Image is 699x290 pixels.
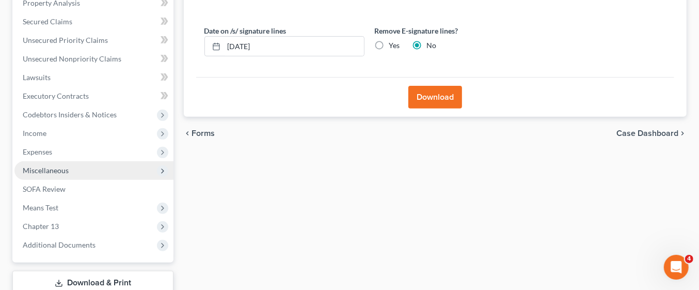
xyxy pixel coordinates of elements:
[427,40,437,51] label: No
[23,36,108,44] span: Unsecured Priority Claims
[14,68,173,87] a: Lawsuits
[664,255,689,280] iframe: Intercom live chat
[14,31,173,50] a: Unsecured Priority Claims
[204,25,287,36] label: Date on /s/ signature lines
[23,222,59,231] span: Chapter 13
[23,129,46,138] span: Income
[23,240,96,249] span: Additional Documents
[375,25,535,36] label: Remove E-signature lines?
[23,17,72,26] span: Secured Claims
[389,40,400,51] label: Yes
[192,129,215,138] span: Forms
[184,129,192,138] i: chevron_left
[23,185,66,193] span: SOFA Review
[23,91,89,100] span: Executory Contracts
[14,87,173,105] a: Executory Contracts
[23,54,121,63] span: Unsecured Nonpriority Claims
[184,129,229,138] button: chevron_left Forms
[14,180,173,199] a: SOFA Review
[14,50,173,68] a: Unsecured Nonpriority Claims
[14,12,173,31] a: Secured Claims
[224,37,364,56] input: MM/DD/YYYY
[23,73,51,82] span: Lawsuits
[408,86,462,109] button: Download
[685,255,693,263] span: 4
[678,129,687,138] i: chevron_right
[616,129,687,138] a: Case Dashboard chevron_right
[616,129,678,138] span: Case Dashboard
[23,110,117,119] span: Codebtors Insiders & Notices
[23,203,58,212] span: Means Test
[23,166,69,175] span: Miscellaneous
[23,147,52,156] span: Expenses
